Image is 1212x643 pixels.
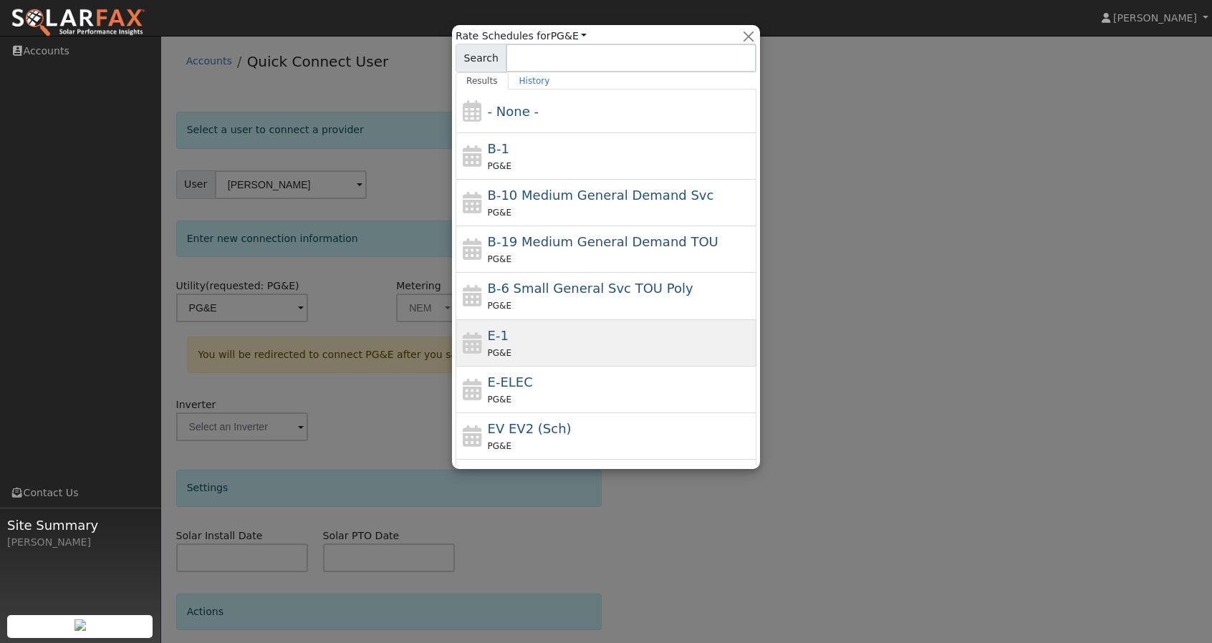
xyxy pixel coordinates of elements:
[488,348,511,358] span: PG&E
[488,421,572,436] span: Electric Vehicle EV2 (Sch)
[551,30,587,42] a: PG&E
[488,208,511,218] span: PG&E
[488,161,511,171] span: PG&E
[488,234,718,249] span: B-19 Medium General Demand TOU (Secondary) Mandatory
[488,188,714,203] span: B-10 Medium General Demand Service (Primary Voltage)
[488,281,693,296] span: B-6 Small General Service TOU Poly Phase
[488,441,511,451] span: PG&E
[7,516,153,535] span: Site Summary
[11,8,145,38] img: SolarFax
[1113,12,1197,24] span: [PERSON_NAME]
[488,374,533,390] span: E-ELEC
[456,44,506,72] span: Search
[456,29,587,44] span: Rate Schedules for
[509,72,561,90] a: History
[7,535,153,550] div: [PERSON_NAME]
[488,104,539,119] span: - None -
[488,395,511,405] span: PG&E
[456,72,509,90] a: Results
[488,254,511,264] span: PG&E
[488,141,509,156] span: B-1
[488,328,509,343] span: E-1
[488,301,511,311] span: PG&E
[74,619,86,631] img: retrieve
